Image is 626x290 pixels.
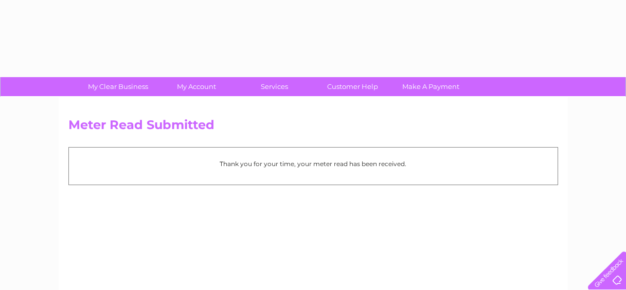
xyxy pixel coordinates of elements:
a: My Account [154,77,239,96]
a: Services [232,77,317,96]
p: Thank you for your time, your meter read has been received. [74,159,552,169]
a: Customer Help [310,77,395,96]
a: My Clear Business [76,77,160,96]
a: Make A Payment [388,77,473,96]
h2: Meter Read Submitted [68,118,558,137]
